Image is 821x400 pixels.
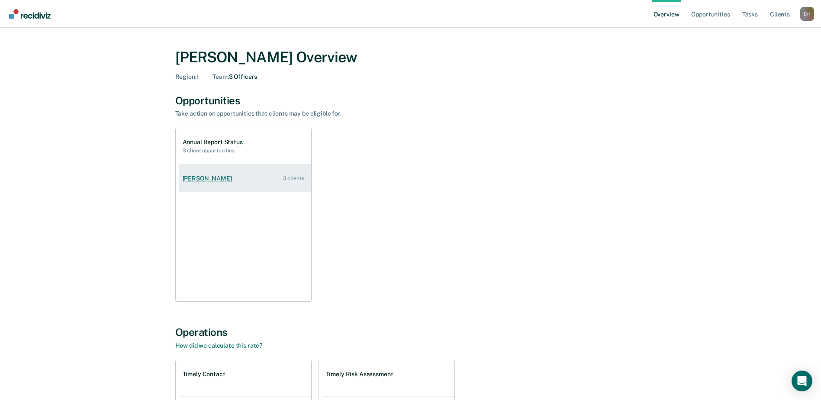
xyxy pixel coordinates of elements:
[212,73,257,81] div: 3 Officers
[175,326,646,339] div: Operations
[800,7,814,21] div: D H
[212,73,229,80] span: Team :
[183,371,225,378] h1: Timely Contact
[326,371,393,378] h1: Timely Risk Assessment
[9,9,51,19] img: Recidiviz
[175,342,263,349] a: How did we calculate this rate?
[183,148,243,154] h2: 3 client opportunities
[179,166,311,191] a: [PERSON_NAME] 3 clients
[283,175,304,181] div: 3 clients
[175,73,196,80] span: Region :
[175,73,199,81] div: 1
[175,94,646,107] div: Opportunities
[792,371,812,391] div: Open Intercom Messenger
[800,7,814,21] button: Profile dropdown button
[175,48,646,66] div: [PERSON_NAME] Overview
[183,175,235,182] div: [PERSON_NAME]
[183,139,243,146] h1: Annual Report Status
[175,110,478,117] div: Take action on opportunities that clients may be eligible for.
